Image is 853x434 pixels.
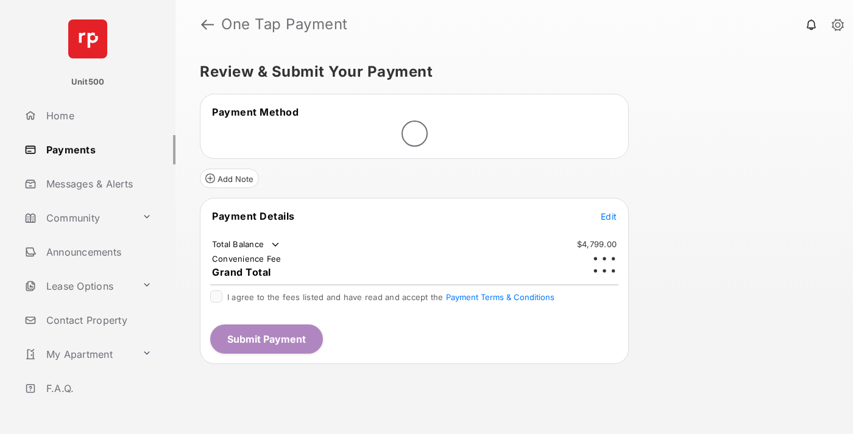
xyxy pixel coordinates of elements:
[601,210,617,222] button: Edit
[446,292,554,302] button: I agree to the fees listed and have read and accept the
[19,271,137,301] a: Lease Options
[212,210,295,222] span: Payment Details
[19,101,175,130] a: Home
[19,237,175,267] a: Announcements
[71,76,105,88] p: Unit500
[211,239,281,251] td: Total Balance
[211,253,282,264] td: Convenience Fee
[576,239,617,250] td: $4,799.00
[200,65,819,79] h5: Review & Submit Your Payment
[19,374,175,403] a: F.A.Q.
[19,340,137,369] a: My Apartment
[227,292,554,302] span: I agree to the fees listed and have read and accept the
[212,266,271,278] span: Grand Total
[210,324,323,354] button: Submit Payment
[19,203,137,233] a: Community
[19,169,175,198] a: Messages & Alerts
[200,169,259,188] button: Add Note
[221,17,348,32] strong: One Tap Payment
[601,211,617,222] span: Edit
[19,306,175,335] a: Contact Property
[68,19,107,58] img: svg+xml;base64,PHN2ZyB4bWxucz0iaHR0cDovL3d3dy53My5vcmcvMjAwMC9zdmciIHdpZHRoPSI2NCIgaGVpZ2h0PSI2NC...
[19,135,175,164] a: Payments
[212,106,299,118] span: Payment Method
